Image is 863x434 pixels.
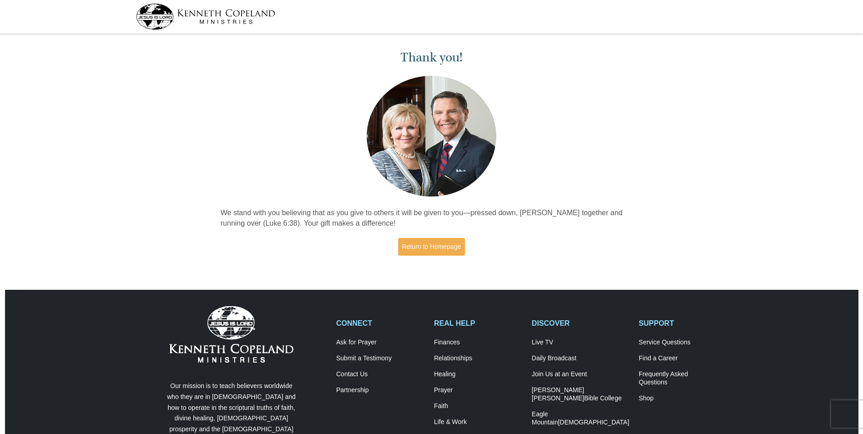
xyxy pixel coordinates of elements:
span: Bible College [584,394,622,402]
a: Frequently AskedQuestions [639,370,727,387]
h2: CONNECT [336,319,424,328]
a: Healing [434,370,522,378]
a: Finances [434,338,522,347]
a: Ask for Prayer [336,338,424,347]
h2: DISCOVER [532,319,629,328]
a: Find a Career [639,354,727,363]
a: Faith [434,402,522,410]
a: Join Us at an Event [532,370,629,378]
h2: SUPPORT [639,319,727,328]
a: Partnership [336,386,424,394]
a: Life & Work [434,418,522,426]
span: [DEMOGRAPHIC_DATA] [558,419,629,426]
a: Daily Broadcast [532,354,629,363]
a: Live TV [532,338,629,347]
a: Return to Homepage [398,238,465,256]
h1: Thank you! [221,50,643,65]
a: Prayer [434,386,522,394]
a: Shop [639,394,727,403]
img: Kenneth Copeland Ministries [169,306,293,363]
img: Kenneth and Gloria [364,74,499,199]
img: kcm-header-logo.svg [136,4,275,30]
a: Relationships [434,354,522,363]
a: [PERSON_NAME] [PERSON_NAME]Bible College [532,386,629,403]
a: Submit a Testimony [336,354,424,363]
a: Service Questions [639,338,727,347]
h2: REAL HELP [434,319,522,328]
a: Eagle Mountain[DEMOGRAPHIC_DATA] [532,410,629,427]
a: Contact Us [336,370,424,378]
p: We stand with you believing that as you give to others it will be given to you—pressed down, [PER... [221,208,643,229]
